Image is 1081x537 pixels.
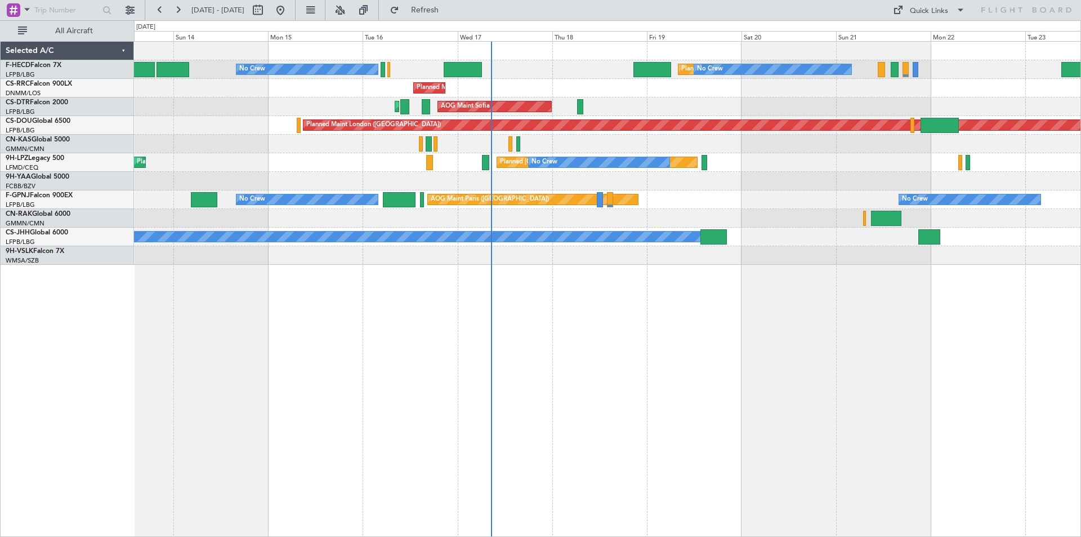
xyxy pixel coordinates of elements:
span: F-HECD [6,62,30,69]
span: All Aircraft [29,27,119,35]
a: LFPB/LBG [6,126,35,135]
span: Refresh [401,6,449,14]
span: [DATE] - [DATE] [191,5,244,15]
a: CS-RRCFalcon 900LX [6,81,72,87]
div: Fri 19 [647,31,741,41]
span: CS-RRC [6,81,30,87]
a: CN-KASGlobal 5000 [6,136,70,143]
div: Planned Maint Sofia [398,98,455,115]
span: CN-KAS [6,136,32,143]
span: 9H-YAA [6,174,31,180]
div: Wed 17 [458,31,552,41]
a: CS-JHHGlobal 6000 [6,229,68,236]
a: WMSA/SZB [6,256,39,265]
a: LFPB/LBG [6,238,35,246]
div: Planned Maint Cannes ([GEOGRAPHIC_DATA]) [137,154,270,171]
div: Sun 21 [836,31,931,41]
div: No Crew [531,154,557,171]
a: LFMD/CEQ [6,163,38,172]
div: Sat 20 [741,31,836,41]
span: 9H-LPZ [6,155,28,162]
div: No Crew [239,61,265,78]
a: 9H-YAAGlobal 5000 [6,174,69,180]
a: DNMM/LOS [6,89,41,97]
span: F-GPNJ [6,192,30,199]
button: Quick Links [887,1,971,19]
span: CS-JHH [6,229,30,236]
a: F-GPNJFalcon 900EX [6,192,73,199]
a: FCBB/BZV [6,182,35,190]
a: 9H-LPZLegacy 500 [6,155,64,162]
div: Mon 22 [931,31,1025,41]
a: F-HECDFalcon 7X [6,62,61,69]
a: CN-RAKGlobal 6000 [6,211,70,218]
a: GMMN/CMN [6,145,44,153]
span: CS-DOU [6,118,32,125]
a: LFPB/LBG [6,201,35,209]
a: GMMN/CMN [6,219,44,228]
span: CS-DTR [6,99,30,106]
div: [DATE] [136,23,155,32]
a: 9H-VSLKFalcon 7X [6,248,64,255]
div: Planned [GEOGRAPHIC_DATA] ([GEOGRAPHIC_DATA]) [500,154,659,171]
input: Trip Number [34,2,99,19]
div: No Crew [697,61,723,78]
div: No Crew [902,191,928,208]
div: Mon 15 [268,31,363,41]
div: Sun 14 [173,31,268,41]
div: Tue 16 [363,31,457,41]
button: Refresh [385,1,452,19]
a: LFPB/LBG [6,108,35,116]
a: CS-DOUGlobal 6500 [6,118,70,125]
button: All Aircraft [12,22,122,40]
div: Planned Maint [GEOGRAPHIC_DATA] ([GEOGRAPHIC_DATA]) [417,79,594,96]
span: CN-RAK [6,211,32,218]
a: LFPB/LBG [6,70,35,79]
div: Thu 18 [552,31,647,41]
div: Planned Maint [GEOGRAPHIC_DATA] ([GEOGRAPHIC_DATA]) [681,61,859,78]
div: Planned Maint London ([GEOGRAPHIC_DATA]) [306,117,441,134]
span: 9H-VSLK [6,248,33,255]
div: AOG Maint Paris ([GEOGRAPHIC_DATA]) [431,191,549,208]
div: No Crew [239,191,265,208]
div: AOG Maint Sofia [441,98,490,115]
a: CS-DTRFalcon 2000 [6,99,68,106]
div: Quick Links [910,6,948,17]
